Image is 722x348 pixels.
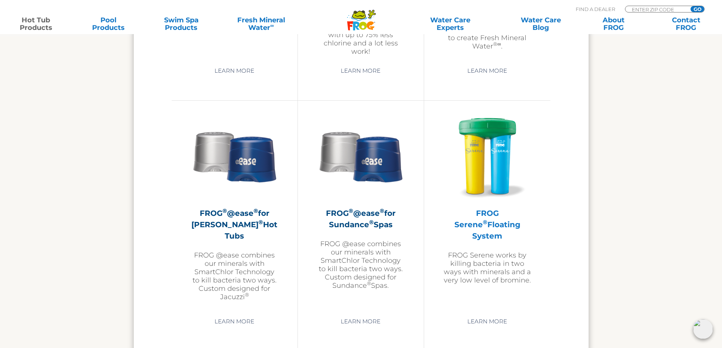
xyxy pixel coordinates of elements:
[443,112,531,309] a: FROG Serene®Floating SystemFROG Serene works by killing bacteria in two ways with minerals and a ...
[404,16,496,31] a: Water CareExperts
[380,207,384,214] sup: ®
[226,16,296,31] a: Fresh MineralWater∞
[512,16,569,31] a: Water CareBlog
[191,112,279,200] img: Sundance-cartridges-2-300x300.png
[8,16,64,31] a: Hot TubProducts
[153,16,210,31] a: Swim SpaProducts
[443,251,531,284] p: FROG Serene works by killing bacteria in two ways with minerals and a very low level of bromine.
[367,280,371,286] sup: ®
[270,22,274,28] sup: ∞
[483,218,487,226] sup: ®
[349,207,353,214] sup: ®
[691,6,704,12] input: GO
[459,64,516,78] a: Learn More
[332,315,389,328] a: Learn More
[191,112,279,309] a: FROG®@ease®for [PERSON_NAME]®Hot TubsFROG @ease combines our minerals with SmartChlor Technology ...
[206,315,263,328] a: Learn More
[80,16,137,31] a: PoolProducts
[693,319,713,339] img: openIcon
[222,207,227,214] sup: ®
[245,292,249,298] sup: ®
[332,64,389,78] a: Learn More
[658,16,714,31] a: ContactFROG
[443,112,531,200] img: hot-tub-product-serene-floater-300x300.png
[191,208,279,242] h2: FROG @ease for [PERSON_NAME] Hot Tubs
[317,208,405,230] h2: FROG @ease for Sundance Spas
[191,251,279,301] p: FROG @ease combines our minerals with SmartChlor Technology to kill bacteria two ways. Custom des...
[317,112,405,200] img: Sundance-cartridges-2-300x300.png
[258,218,263,226] sup: ®
[317,112,405,309] a: FROG®@ease®for Sundance®SpasFROG @ease combines our minerals with SmartChlor Technology to kill b...
[369,218,374,226] sup: ®
[317,240,405,290] p: FROG @ease combines our minerals with SmartChlor Technology to kill bacteria two ways. Custom des...
[254,207,258,214] sup: ®
[497,41,501,47] sup: ∞
[459,315,516,328] a: Learn More
[631,6,682,12] input: Zip Code Form
[443,208,531,242] h2: FROG Serene Floating System
[576,6,615,12] p: Find A Dealer
[493,41,497,47] sup: ®
[206,64,263,78] a: Learn More
[585,16,642,31] a: AboutFROG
